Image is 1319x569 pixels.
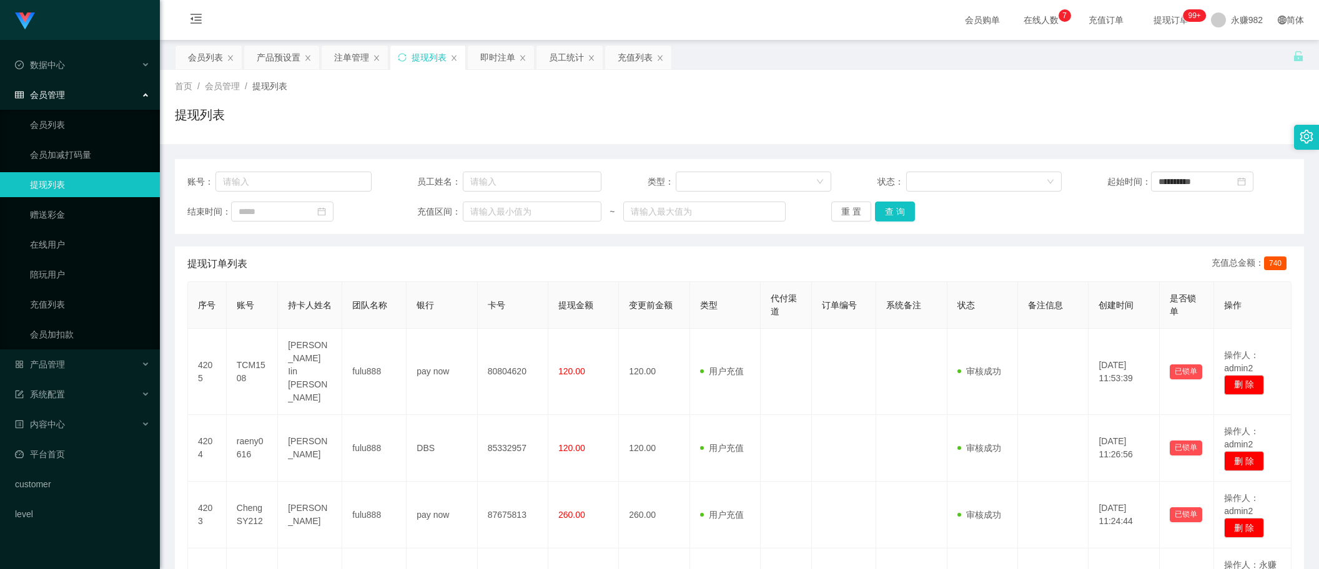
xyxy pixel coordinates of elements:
[629,300,673,310] span: 变更前金额
[15,390,24,399] i: 图标: form
[237,300,254,310] span: 账号
[549,46,584,69] div: 员工统计
[198,300,215,310] span: 序号
[1224,451,1264,471] button: 删 除
[187,205,231,218] span: 结束时间：
[15,61,24,69] i: 图标: check-circle-o
[1170,440,1202,455] button: 已锁单
[1089,482,1159,548] td: [DATE] 11:24:44
[1107,175,1151,188] span: 起始时间：
[463,202,601,221] input: 请输入最小值为
[30,292,150,317] a: 充值列表
[15,502,150,527] a: level
[478,415,548,482] td: 85332957
[342,482,407,548] td: fulu888
[488,300,505,310] span: 卡号
[1293,51,1304,62] i: 图标: unlock
[227,415,278,482] td: raeny0616
[15,442,150,467] a: 图标: dashboard平台首页
[197,81,200,91] span: /
[227,54,234,62] i: 图标: close
[30,202,150,227] a: 赠送彩金
[1224,493,1259,516] span: 操作人：admin2
[30,142,150,167] a: 会员加减打码量
[1224,300,1242,310] span: 操作
[175,81,192,91] span: 首页
[188,329,227,415] td: 4205
[1170,293,1196,316] span: 是否锁单
[15,360,24,369] i: 图标: appstore-o
[619,482,689,548] td: 260.00
[558,510,585,520] span: 260.00
[188,415,227,482] td: 4204
[187,256,247,271] span: 提现订单列表
[15,90,65,100] span: 会员管理
[373,54,380,62] i: 图标: close
[1059,9,1071,22] sup: 7
[188,482,227,548] td: 4203
[656,54,664,62] i: 图标: close
[700,366,744,376] span: 用户充值
[1212,256,1292,271] div: 充值总金额：
[227,482,278,548] td: ChengSY212
[245,81,247,91] span: /
[822,300,857,310] span: 订单编号
[252,81,287,91] span: 提现列表
[352,300,387,310] span: 团队名称
[558,443,585,453] span: 120.00
[30,232,150,257] a: 在线用户
[334,46,369,69] div: 注单管理
[342,415,407,482] td: fulu888
[15,389,65,399] span: 系统配置
[1147,16,1195,24] span: 提现订单
[1028,300,1063,310] span: 备注信息
[1089,329,1159,415] td: [DATE] 11:53:39
[450,54,458,62] i: 图标: close
[304,54,312,62] i: 图标: close
[816,178,824,187] i: 图标: down
[700,443,744,453] span: 用户充值
[227,329,278,415] td: TCM1508
[15,420,24,429] i: 图标: profile
[1082,16,1130,24] span: 充值订单
[1017,16,1065,24] span: 在线人数
[30,322,150,347] a: 会员加扣款
[1089,415,1159,482] td: [DATE] 11:26:56
[278,482,342,548] td: [PERSON_NAME]
[1062,9,1067,22] p: 7
[205,81,240,91] span: 会员管理
[417,300,434,310] span: 银行
[342,329,407,415] td: fulu888
[957,300,975,310] span: 状态
[15,12,35,30] img: logo.9652507e.png
[831,202,871,221] button: 重 置
[771,293,797,316] span: 代付渠道
[215,172,372,192] input: 请输入
[877,175,906,188] span: 状态：
[519,54,526,62] i: 图标: close
[398,53,407,62] i: 图标: sync
[278,415,342,482] td: [PERSON_NAME]
[417,205,463,218] span: 充值区间：
[478,329,548,415] td: 80804620
[1278,16,1287,24] i: 图标: global
[1047,178,1054,187] i: 图标: down
[30,112,150,137] a: 会员列表
[317,207,326,216] i: 图标: calendar
[1224,518,1264,538] button: 删 除
[1300,130,1313,143] i: 图标: setting
[15,90,24,99] i: 图标: table
[957,443,1001,453] span: 审核成功
[619,415,689,482] td: 120.00
[463,172,601,192] input: 请输入
[1099,300,1134,310] span: 创建时间
[1170,364,1202,379] button: 已锁单
[1183,9,1205,22] sup: 267
[558,366,585,376] span: 120.00
[957,366,1001,376] span: 审核成功
[175,105,225,124] h1: 提现列表
[288,300,332,310] span: 持卡人姓名
[618,46,653,69] div: 充值列表
[1264,256,1287,270] span: 740
[601,205,623,218] span: ~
